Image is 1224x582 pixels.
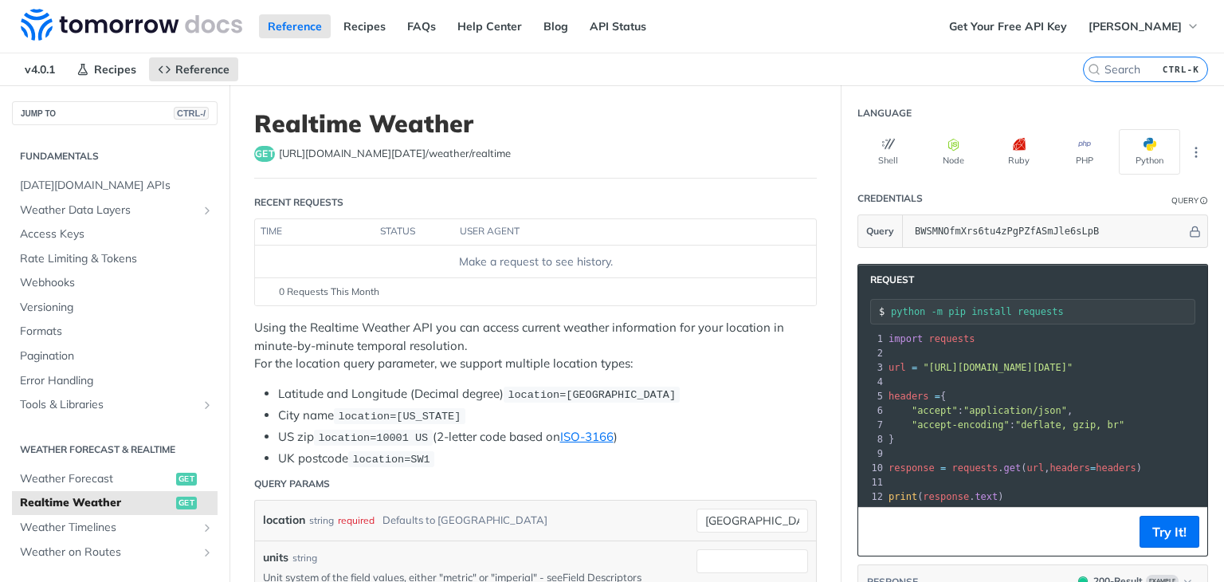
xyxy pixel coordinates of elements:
div: Make a request to see history. [261,254,810,270]
img: Tomorrow.io Weather API Docs [21,9,242,41]
span: url [1026,462,1044,474]
a: Recipes [68,57,145,81]
button: PHP [1053,129,1115,175]
span: v4.0.1 [16,57,64,81]
li: Latitude and Longitude (Decimal degree) [278,385,817,403]
button: Show subpages for Weather Timelines [201,521,214,534]
span: Query [866,224,894,238]
span: = [935,391,940,402]
li: UK postcode [278,450,817,468]
span: ( . ) [889,491,1004,502]
div: 11 [858,475,885,490]
div: Query [1171,195,1198,206]
span: Recipes [94,62,136,77]
a: Rate Limiting & Tokens [12,247,218,271]
span: [PERSON_NAME] [1089,19,1182,33]
span: Versioning [20,300,214,316]
button: Python [1119,129,1180,175]
a: Weather on RoutesShow subpages for Weather on Routes [12,541,218,564]
span: response [923,491,969,502]
span: CTRL-/ [174,107,209,120]
span: "[URL][DOMAIN_NAME][DATE]" [923,362,1073,373]
div: Credentials [857,191,923,206]
div: 1 [858,332,885,346]
button: Show subpages for Weather Data Layers [201,204,214,217]
a: Tools & LibrariesShow subpages for Tools & Libraries [12,393,218,417]
span: Webhooks [20,275,214,291]
a: Reference [149,57,238,81]
span: "accept" [912,405,958,416]
span: . ( , ) [889,462,1142,474]
span: requests [952,462,998,474]
span: : , [889,405,1073,416]
button: Query [858,215,903,247]
a: Access Keys [12,222,218,246]
a: Versioning [12,296,218,320]
th: status [375,219,454,245]
button: Node [923,129,984,175]
kbd: CTRL-K [1159,61,1203,77]
div: Language [857,106,912,120]
span: Weather Forecast [20,471,172,487]
input: apikey [907,215,1187,247]
span: location=[US_STATE] [338,411,461,423]
div: 4 [858,375,885,389]
span: requests [929,333,975,344]
a: Pagination [12,344,218,368]
span: Request [862,273,914,287]
div: 3 [858,360,885,375]
button: [PERSON_NAME] [1080,14,1208,38]
div: string [309,509,334,532]
span: location=10001 US [318,432,428,444]
span: get [176,473,197,486]
span: headers [1096,462,1136,474]
span: Weather Data Layers [20,203,197,218]
span: print [889,491,917,502]
div: QueryInformation [1171,195,1208,206]
label: location [263,509,305,532]
span: Tools & Libraries [20,397,197,413]
span: headers [889,391,929,402]
a: Error Handling [12,369,218,393]
i: Information [1200,197,1208,205]
div: Defaults to [GEOGRAPHIC_DATA] [382,509,547,532]
span: Weather on Routes [20,545,197,560]
span: response [889,462,935,474]
span: Weather Timelines [20,520,197,536]
button: JUMP TOCTRL-/ [12,101,218,125]
a: FAQs [398,14,445,38]
span: Realtime Weather [20,495,172,511]
button: Show subpages for Tools & Libraries [201,399,214,411]
div: required [338,509,375,532]
span: { [889,391,946,402]
div: string [292,551,317,565]
span: Error Handling [20,373,214,389]
a: Reference [259,14,331,38]
span: Formats [20,324,214,340]
div: 10 [858,461,885,475]
h2: Fundamentals [12,149,218,163]
a: Formats [12,320,218,344]
span: Pagination [20,348,214,364]
span: get [176,497,197,509]
span: "deflate, gzip, br" [1015,419,1124,431]
li: US zip (2-letter code based on ) [278,428,817,446]
svg: Search [1088,63,1100,76]
span: text [975,491,998,502]
h2: Weather Forecast & realtime [12,442,218,457]
a: Weather TimelinesShow subpages for Weather Timelines [12,516,218,540]
span: "application/json" [963,405,1067,416]
a: API Status [581,14,655,38]
button: More Languages [1184,140,1208,164]
button: Try It! [1140,516,1199,548]
span: https://api.tomorrow.io/v4/weather/realtime [279,146,511,162]
button: Copy to clipboard [866,520,889,544]
div: Query Params [254,477,330,491]
span: = [940,462,946,474]
span: [DATE][DOMAIN_NAME] APIs [20,178,214,194]
span: = [1090,462,1096,474]
span: get [1004,462,1022,474]
div: Recent Requests [254,195,343,210]
svg: More ellipsis [1189,145,1203,159]
a: Webhooks [12,271,218,295]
